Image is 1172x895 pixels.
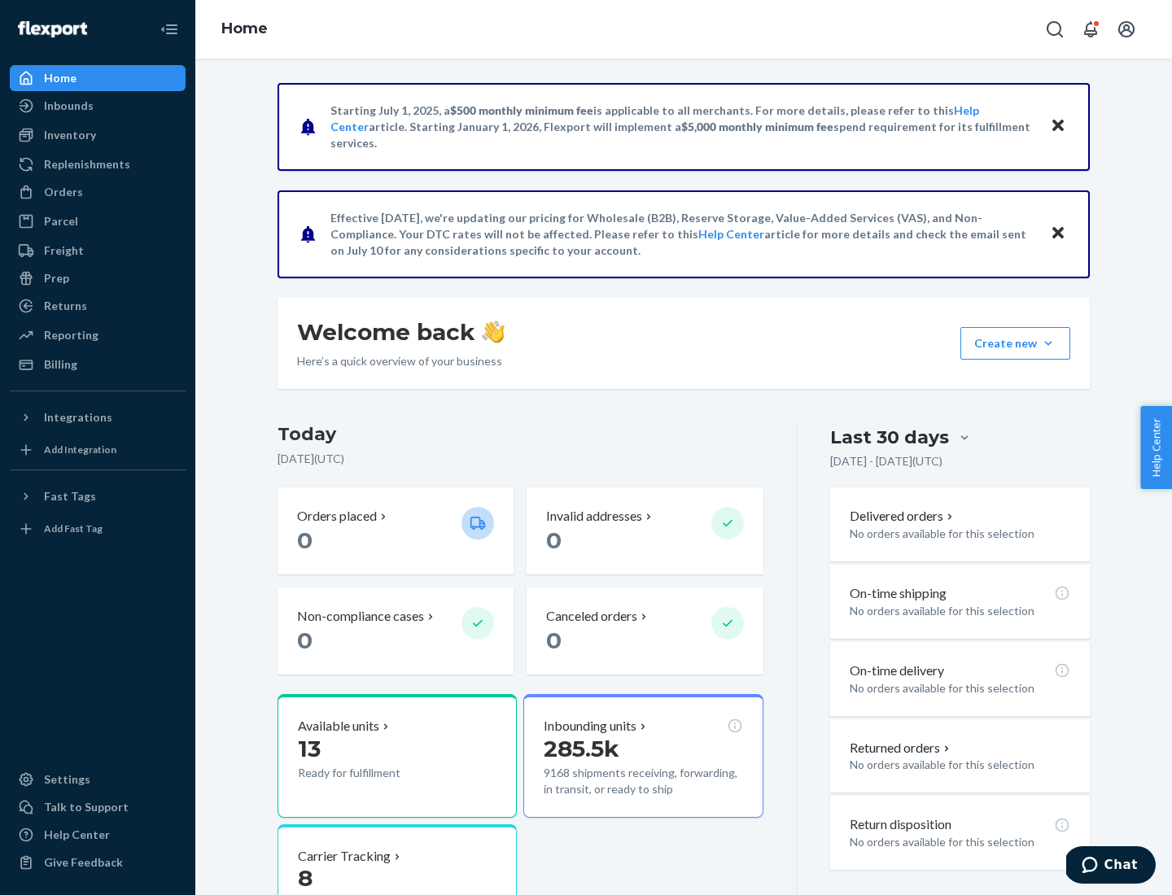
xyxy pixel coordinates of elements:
div: Replenishments [44,156,130,172]
ol: breadcrumbs [208,6,281,53]
button: Close [1047,115,1069,138]
div: Talk to Support [44,799,129,815]
a: Prep [10,265,186,291]
div: Fast Tags [44,488,96,504]
button: Give Feedback [10,849,186,875]
p: Ready for fulfillment [298,765,448,781]
p: Canceled orders [546,607,637,626]
div: Help Center [44,827,110,843]
p: No orders available for this selection [850,680,1070,696]
div: Add Fast Tag [44,522,103,535]
button: Canceled orders 0 [527,587,763,675]
div: Give Feedback [44,854,123,871]
p: No orders available for this selection [850,757,1070,773]
button: Open notifications [1074,13,1107,46]
p: Non-compliance cases [297,607,424,626]
button: Integrations [10,404,186,430]
div: Add Integration [44,443,116,456]
p: [DATE] ( UTC ) [278,451,763,467]
div: Inventory [44,127,96,143]
span: 0 [297,526,313,554]
div: Reporting [44,327,98,343]
button: Talk to Support [10,794,186,820]
div: Parcel [44,213,78,229]
p: No orders available for this selection [850,603,1070,619]
span: 0 [297,626,313,654]
span: $500 monthly minimum fee [450,103,593,117]
p: No orders available for this selection [850,834,1070,850]
div: Freight [44,242,84,259]
img: Flexport logo [18,21,87,37]
a: Inbounds [10,93,186,119]
span: 13 [298,735,321,762]
button: Close [1047,222,1069,246]
iframe: Opens a widget where you can chat to one of our agents [1066,846,1156,887]
p: 9168 shipments receiving, forwarding, in transit, or ready to ship [544,765,742,797]
button: Non-compliance cases 0 [278,587,514,675]
button: Close Navigation [153,13,186,46]
a: Home [10,65,186,91]
button: Delivered orders [850,507,956,526]
a: Orders [10,179,186,205]
p: Orders placed [297,507,377,526]
span: 8 [298,864,313,892]
button: Orders placed 0 [278,487,514,574]
img: hand-wave emoji [482,321,505,343]
p: Here’s a quick overview of your business [297,353,505,369]
a: Freight [10,238,186,264]
div: Home [44,70,77,86]
a: Replenishments [10,151,186,177]
div: Billing [44,356,77,373]
p: [DATE] - [DATE] ( UTC ) [830,453,942,469]
button: Inbounding units285.5k9168 shipments receiving, forwarding, in transit, or ready to ship [523,694,763,818]
p: Starting July 1, 2025, a is applicable to all merchants. For more details, please refer to this a... [330,103,1034,151]
a: Billing [10,351,186,378]
button: Create new [960,327,1070,360]
p: On-time shipping [850,584,947,603]
p: Invalid addresses [546,507,642,526]
a: Settings [10,766,186,792]
div: Last 30 days [830,425,949,450]
div: Integrations [44,409,112,426]
p: Inbounding units [544,717,636,736]
div: Settings [44,771,90,788]
a: Home [221,20,268,37]
a: Returns [10,293,186,319]
a: Add Integration [10,437,186,463]
a: Help Center [10,822,186,848]
button: Fast Tags [10,483,186,509]
p: Return disposition [850,815,951,834]
div: Prep [44,270,69,286]
h3: Today [278,421,763,447]
a: Inventory [10,122,186,148]
span: 0 [546,526,562,554]
h1: Welcome back [297,317,505,347]
div: Returns [44,298,87,314]
span: 285.5k [544,735,619,762]
a: Help Center [698,227,764,241]
p: No orders available for this selection [850,526,1070,542]
a: Add Fast Tag [10,516,186,542]
a: Parcel [10,208,186,234]
div: Inbounds [44,98,94,114]
button: Available units13Ready for fulfillment [278,694,517,818]
button: Open account menu [1110,13,1143,46]
p: Carrier Tracking [298,847,391,866]
p: Effective [DATE], we're updating our pricing for Wholesale (B2B), Reserve Storage, Value-Added Se... [330,210,1034,259]
span: 0 [546,626,562,654]
span: $5,000 monthly minimum fee [681,120,833,133]
button: Invalid addresses 0 [527,487,763,574]
div: Orders [44,184,83,200]
button: Open Search Box [1039,13,1071,46]
p: On-time delivery [850,661,944,680]
a: Reporting [10,322,186,348]
button: Returned orders [850,739,953,757]
p: Available units [298,717,379,736]
button: Help Center [1140,406,1172,489]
